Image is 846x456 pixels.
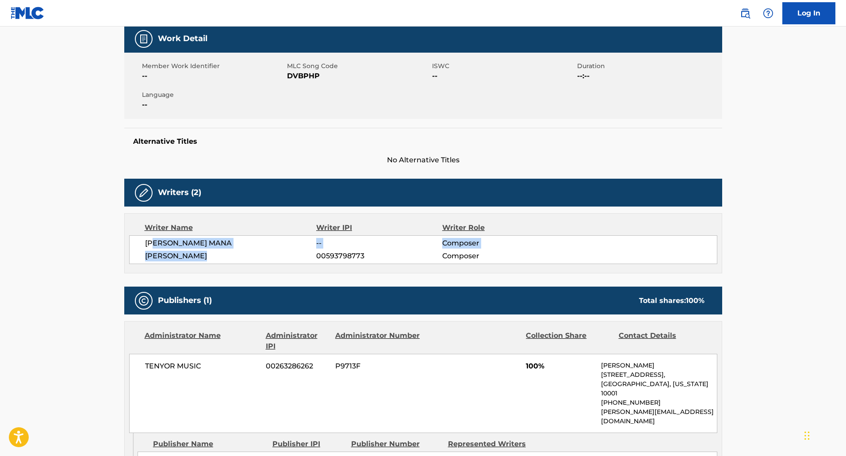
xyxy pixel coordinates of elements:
[266,330,329,352] div: Administrator IPI
[142,71,285,81] span: --
[138,295,149,306] img: Publishers
[759,4,777,22] div: Help
[442,222,557,233] div: Writer Role
[601,361,716,370] p: [PERSON_NAME]
[145,222,317,233] div: Writer Name
[316,238,442,249] span: --
[287,71,430,81] span: DVBPHP
[448,439,538,449] div: Represented Writers
[142,90,285,100] span: Language
[287,61,430,71] span: MLC Song Code
[601,370,716,379] p: [STREET_ADDRESS],
[142,100,285,110] span: --
[577,61,720,71] span: Duration
[442,238,557,249] span: Composer
[686,296,704,305] span: 100 %
[133,137,713,146] h5: Alternative Titles
[736,4,754,22] a: Public Search
[142,61,285,71] span: Member Work Identifier
[335,330,421,352] div: Administrator Number
[316,222,442,233] div: Writer IPI
[153,439,266,449] div: Publisher Name
[158,34,207,44] h5: Work Detail
[11,7,45,19] img: MLC Logo
[145,361,260,372] span: TENYOR MUSIC
[619,330,704,352] div: Contact Details
[316,251,442,261] span: 00593798773
[442,251,557,261] span: Composer
[145,238,317,249] span: [PERSON_NAME] MANA
[158,295,212,306] h5: Publishers (1)
[432,61,575,71] span: ISWC
[145,251,317,261] span: [PERSON_NAME]
[266,361,329,372] span: 00263286262
[577,71,720,81] span: --:--
[804,422,810,449] div: Drag
[124,155,722,165] span: No Alternative Titles
[639,295,704,306] div: Total shares:
[601,398,716,407] p: [PHONE_NUMBER]
[802,414,846,456] iframe: Chat Widget
[272,439,345,449] div: Publisher IPI
[601,379,716,398] p: [GEOGRAPHIC_DATA], [US_STATE] 10001
[351,439,441,449] div: Publisher Number
[145,330,259,352] div: Administrator Name
[432,71,575,81] span: --
[601,407,716,426] p: [PERSON_NAME][EMAIL_ADDRESS][DOMAIN_NAME]
[335,361,421,372] span: P9713F
[526,330,612,352] div: Collection Share
[158,188,201,198] h5: Writers (2)
[763,8,773,19] img: help
[138,188,149,198] img: Writers
[740,8,750,19] img: search
[138,34,149,44] img: Work Detail
[526,361,594,372] span: 100%
[782,2,835,24] a: Log In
